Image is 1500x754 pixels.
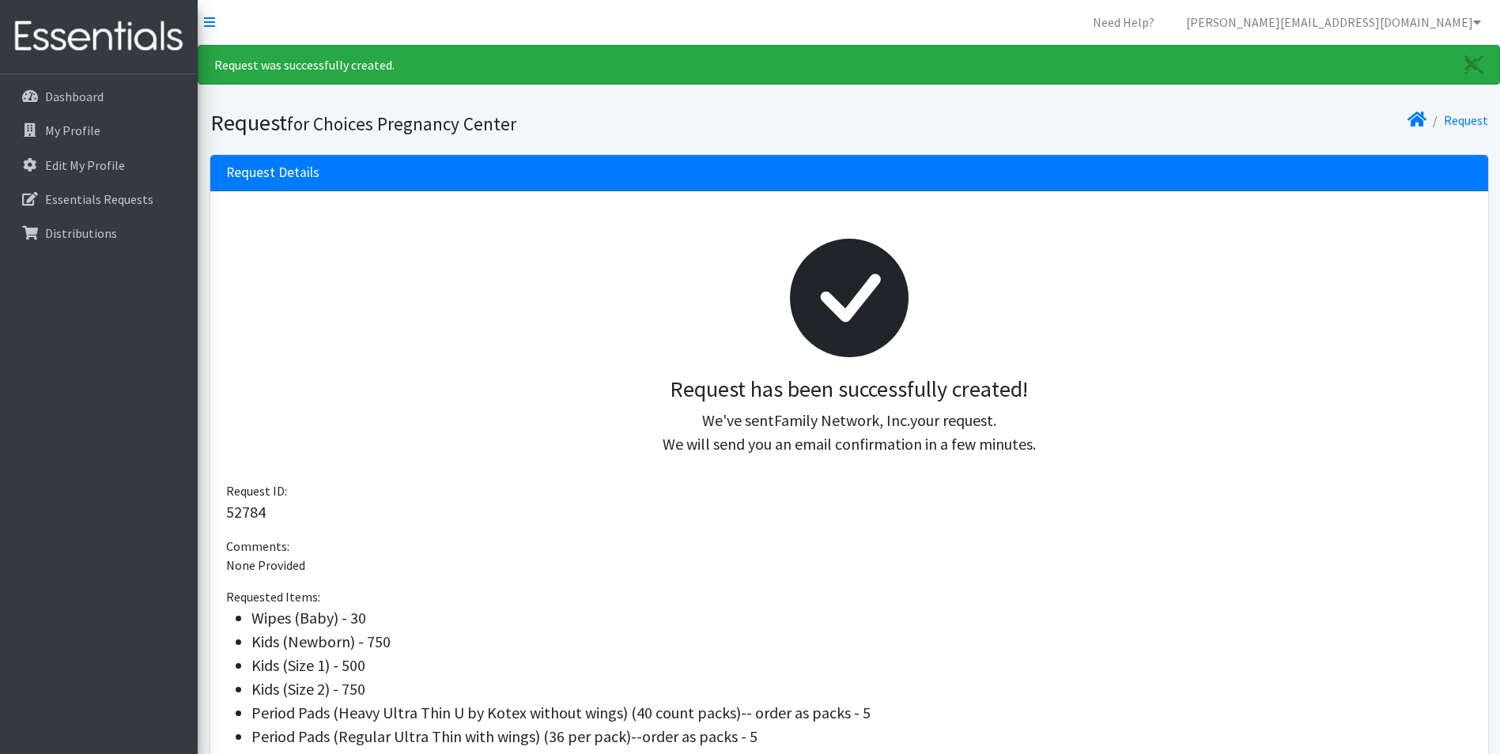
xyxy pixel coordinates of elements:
[239,376,1460,403] h3: Request has been successfully created!
[1449,46,1499,84] a: Close
[45,157,125,173] p: Edit My Profile
[1173,6,1494,38] a: [PERSON_NAME][EMAIL_ADDRESS][DOMAIN_NAME]
[1444,112,1488,128] a: Request
[45,89,104,104] p: Dashboard
[198,45,1500,85] div: Request was successfully created.
[226,500,1472,524] p: 52784
[239,409,1460,456] p: We've sent your request. We will send you an email confirmation in a few minutes.
[251,630,1472,654] li: Kids (Newborn) - 750
[1080,6,1167,38] a: Need Help?
[287,112,516,135] small: for Choices Pregnancy Center
[6,10,191,63] img: HumanEssentials
[251,725,1472,748] li: Period Pads (Regular Ultra Thin with wings) (36 per pack)--order as packs - 5
[251,654,1472,677] li: Kids (Size 1) - 500
[226,589,320,605] span: Requested Items:
[226,557,305,573] span: None Provided
[6,81,191,112] a: Dashboard
[45,191,153,207] p: Essentials Requests
[251,677,1472,701] li: Kids (Size 2) - 750
[6,183,191,215] a: Essentials Requests
[251,701,1472,725] li: Period Pads (Heavy Ultra Thin U by Kotex without wings) (40 count packs)-- order as packs - 5
[226,164,319,181] h3: Request Details
[251,606,1472,630] li: Wipes (Baby) - 30
[45,225,117,241] p: Distributions
[6,115,191,146] a: My Profile
[6,217,191,249] a: Distributions
[226,483,287,499] span: Request ID:
[210,109,844,137] h1: Request
[226,538,289,554] span: Comments:
[774,410,910,430] span: Family Network, Inc.
[6,149,191,181] a: Edit My Profile
[45,123,100,138] p: My Profile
